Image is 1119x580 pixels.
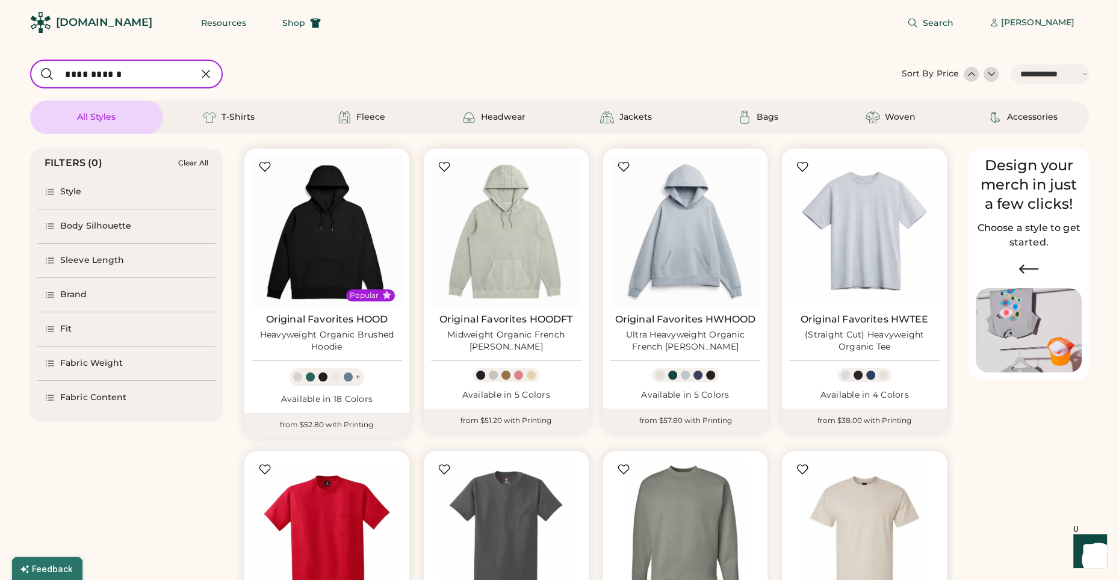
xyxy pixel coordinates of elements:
div: Brand [60,289,87,301]
div: Fleece [356,111,385,123]
img: Woven Icon [866,110,880,125]
div: Available in 4 Colors [789,389,940,401]
div: Available in 5 Colors [431,389,581,401]
img: Jackets Icon [600,110,614,125]
div: Woven [885,111,916,123]
button: Search [893,11,968,35]
div: Headwear [481,111,525,123]
div: Fit [60,323,72,335]
div: Available in 18 Colors [252,393,402,406]
img: Original Favorites HOOD Heavyweight Organic Brushed Hoodie [252,156,402,306]
img: Image of Lisa Congdon Eye Print on T-Shirt and Hat [976,288,1082,373]
div: [DOMAIN_NAME] [56,15,152,30]
img: Fleece Icon [337,110,352,125]
button: Popular Style [382,291,391,300]
h2: Choose a style to get started. [976,221,1082,250]
div: Jackets [619,111,651,123]
div: from $57.80 with Printing [603,409,768,433]
div: Design your merch in just a few clicks! [976,156,1082,214]
img: T-Shirts Icon [202,110,217,125]
div: Clear All [178,159,208,167]
img: Headwear Icon [462,110,476,125]
img: Original Favorites HWHOOD Ultra Heavyweight Organic French Terry Hood [610,156,761,306]
div: Fabric Content [60,392,126,404]
a: Original Favorites HOODFT [439,313,573,325]
div: Heavyweight Organic Brushed Hoodie [252,329,402,353]
button: Resources [187,11,261,35]
a: Original Favorites HOOD [266,313,388,325]
div: [PERSON_NAME] [1001,17,1074,29]
div: Popular [350,291,379,300]
div: from $38.00 with Printing [782,409,947,433]
a: Original Favorites HWTEE [801,313,929,325]
div: from $51.20 with Printing [424,409,589,433]
iframe: Front Chat [1062,526,1114,578]
img: Original Favorites HWTEE (Straight Cut) Heavyweight Organic Tee [789,156,940,306]
div: from $52.80 with Printing [244,413,409,437]
div: Accessories [1007,111,1058,123]
div: T-Shirts [222,111,255,123]
img: Accessories Icon [988,110,1002,125]
span: Search [923,19,953,27]
img: Bags Icon [737,110,752,125]
span: Shop [282,19,305,27]
div: (Straight Cut) Heavyweight Organic Tee [789,329,940,353]
div: All Styles [77,111,116,123]
img: Rendered Logo - Screens [30,12,51,33]
div: Bags [757,111,778,123]
div: Ultra Heavyweight Organic French [PERSON_NAME] [610,329,761,353]
div: Style [60,186,82,198]
div: Midweight Organic French [PERSON_NAME] [431,329,581,353]
div: Body Silhouette [60,220,132,232]
img: Original Favorites HOODFT Midweight Organic French Terry Hoodie [431,156,581,306]
div: FILTERS (0) [45,156,102,170]
div: + [355,371,361,384]
div: Available in 5 Colors [610,389,761,401]
div: Sleeve Length [60,255,124,267]
a: Original Favorites HWHOOD [615,313,756,325]
div: Fabric Weight [60,357,123,369]
button: Shop [268,11,335,35]
div: Sort By Price [902,68,959,80]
